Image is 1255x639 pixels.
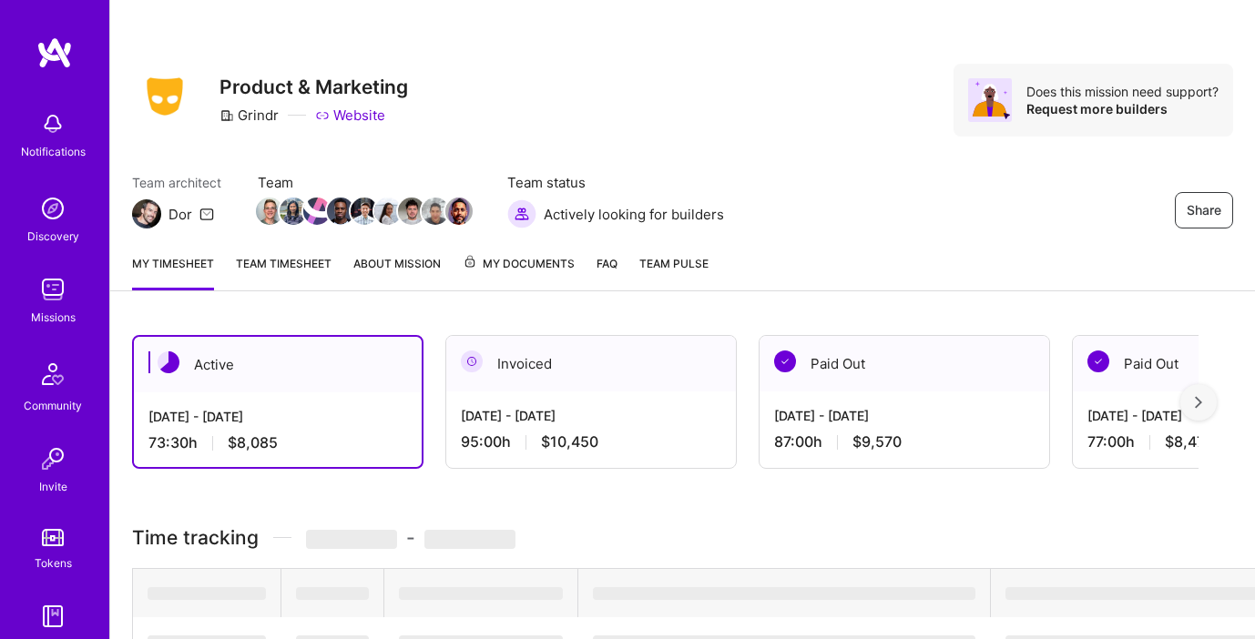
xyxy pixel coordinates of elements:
span: ‌ [306,530,397,549]
img: discovery [35,190,71,227]
button: Share [1175,192,1233,228]
img: teamwork [35,271,71,308]
span: Team [258,173,471,192]
a: Team Member Avatar [281,196,305,227]
div: Paid Out [760,336,1049,391]
a: Team Member Avatar [423,196,447,227]
div: Request more builders [1026,100,1219,117]
div: 73:30 h [148,433,407,452]
div: Notifications [21,142,86,161]
div: Invoiced [446,336,736,391]
a: Team Pulse [639,254,709,290]
img: Team Member Avatar [351,198,378,225]
span: $9,570 [852,432,902,451]
div: [DATE] - [DATE] [774,406,1035,425]
img: Team Member Avatar [398,198,425,225]
a: Team timesheet [236,254,332,290]
a: Team Member Avatar [329,196,352,227]
img: Team Member Avatar [374,198,402,225]
i: icon Mail [199,207,214,221]
img: Paid Out [1087,350,1109,372]
div: Invite [39,477,67,496]
div: [DATE] - [DATE] [148,407,407,426]
img: Team Member Avatar [422,198,449,225]
img: Company Logo [132,72,198,121]
span: ‌ [148,587,266,600]
div: Dor [168,205,192,224]
span: Team architect [132,173,221,192]
span: $10,450 [541,432,598,451]
a: Team Member Avatar [400,196,423,227]
span: ‌ [399,587,563,600]
div: 87:00 h [774,432,1035,451]
img: Community [31,352,75,396]
h3: Product & Marketing [219,76,408,98]
h3: Time tracking [132,526,1233,549]
a: Website [315,106,385,125]
img: Paid Out [774,350,796,372]
span: $8,085 [228,433,278,452]
img: Team Member Avatar [327,198,354,225]
span: ‌ [424,530,515,549]
a: FAQ [597,254,617,290]
img: Invoiced [461,350,483,372]
a: My timesheet [132,254,214,290]
img: Actively looking for builders [507,199,536,228]
div: Does this mission need support? [1026,83,1219,100]
img: Team Member Avatar [280,198,307,225]
a: Team Member Avatar [258,196,281,227]
img: Team Member Avatar [445,198,473,225]
div: Community [24,396,82,415]
i: icon CompanyGray [219,108,234,123]
div: Discovery [27,227,79,246]
div: Active [134,337,422,392]
div: Missions [31,308,76,327]
a: Team Member Avatar [376,196,400,227]
img: guide book [35,598,71,634]
span: My Documents [463,254,575,274]
img: Team Member Avatar [256,198,283,225]
a: Team Member Avatar [305,196,329,227]
span: Share [1187,201,1221,219]
img: Team Member Avatar [303,198,331,225]
img: right [1195,396,1202,409]
span: - [306,526,515,549]
img: bell [35,106,71,142]
a: Team Member Avatar [447,196,471,227]
div: 95:00 h [461,432,721,451]
span: ‌ [593,587,975,600]
img: Invite [35,441,71,477]
div: Grindr [219,106,279,125]
div: Tokens [35,553,72,573]
img: Avatar [968,78,1012,122]
img: Active [158,351,179,373]
span: Actively looking for builders [544,205,724,224]
a: About Mission [353,254,441,290]
a: My Documents [463,254,575,290]
div: [DATE] - [DATE] [461,406,721,425]
a: Team Member Avatar [352,196,376,227]
span: ‌ [296,587,369,600]
span: $8,470 [1165,432,1214,451]
img: Team Architect [132,199,161,228]
span: Team status [507,173,724,192]
img: tokens [42,529,64,546]
img: logo [36,36,73,69]
span: Team Pulse [639,257,709,270]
